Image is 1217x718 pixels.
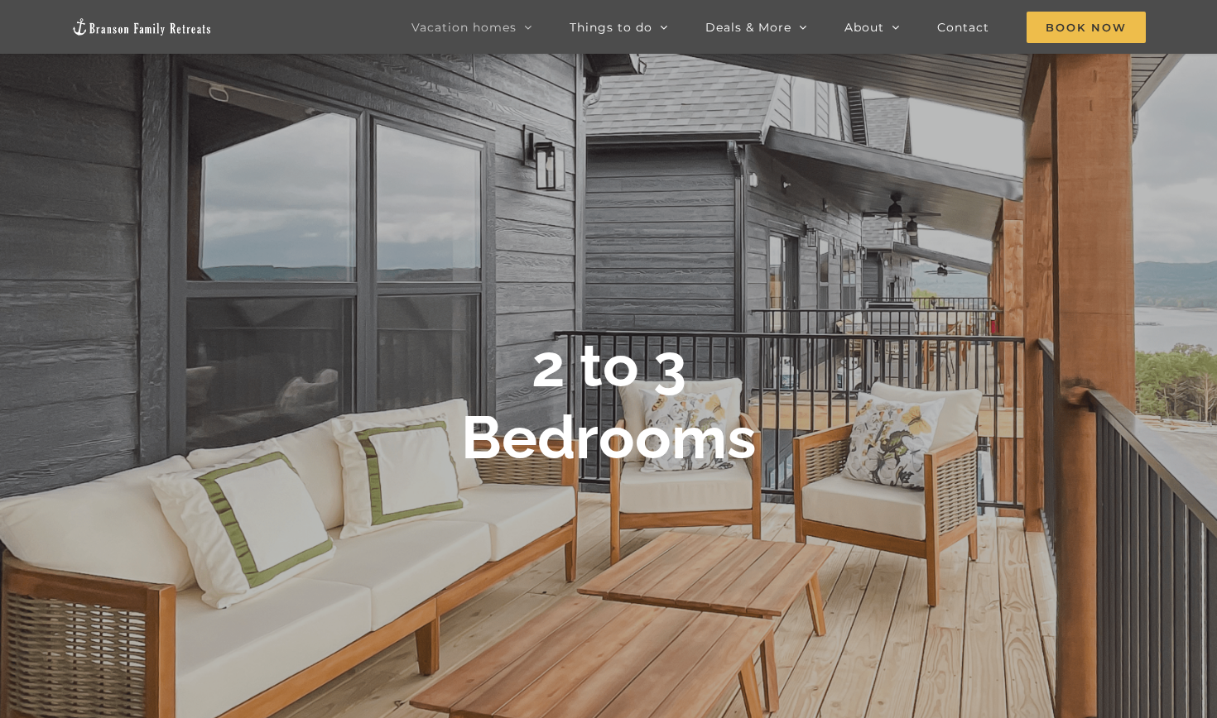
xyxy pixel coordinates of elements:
span: Deals & More [705,22,791,33]
span: Book Now [1027,12,1146,43]
img: Branson Family Retreats Logo [71,17,212,36]
span: About [844,22,884,33]
b: 2 to 3 Bedrooms [461,330,757,471]
span: Vacation homes [411,22,517,33]
span: Things to do [570,22,652,33]
span: Contact [937,22,989,33]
